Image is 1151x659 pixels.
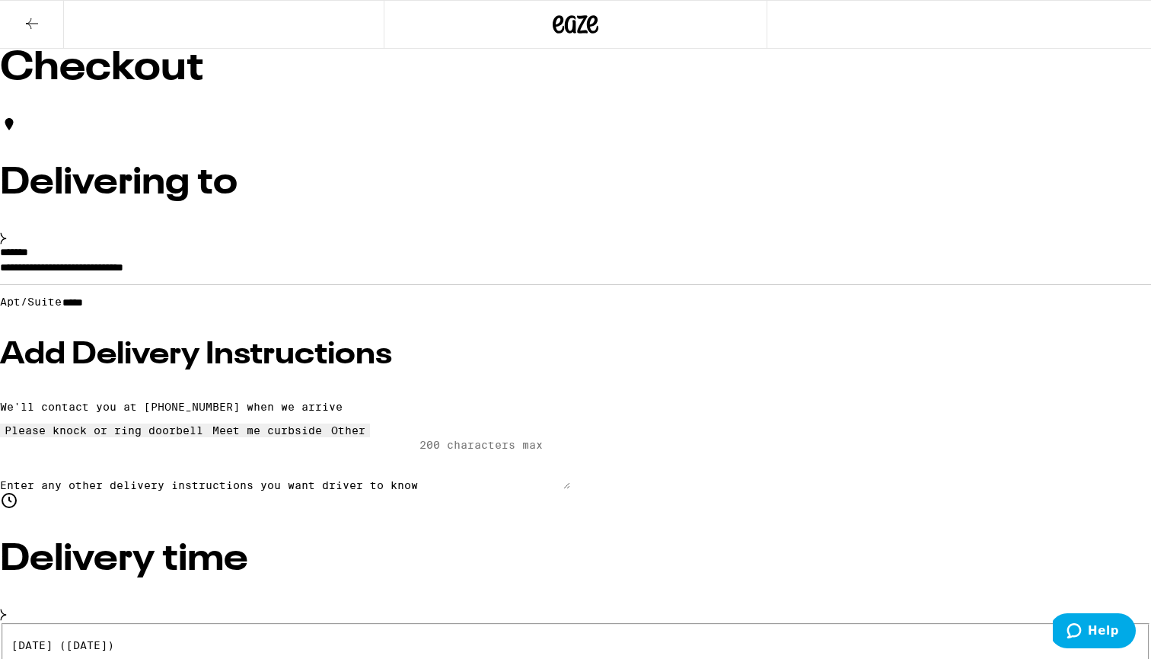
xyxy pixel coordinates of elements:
[331,424,365,437] div: Other
[208,424,327,437] button: Meet me curbside
[327,424,370,437] button: Other
[11,639,1140,651] p: [DATE] ([DATE])
[212,424,322,437] div: Meet me curbside
[5,424,203,437] div: Please knock or ring doorbell
[1053,613,1136,651] iframe: Opens a widget where you can find more information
